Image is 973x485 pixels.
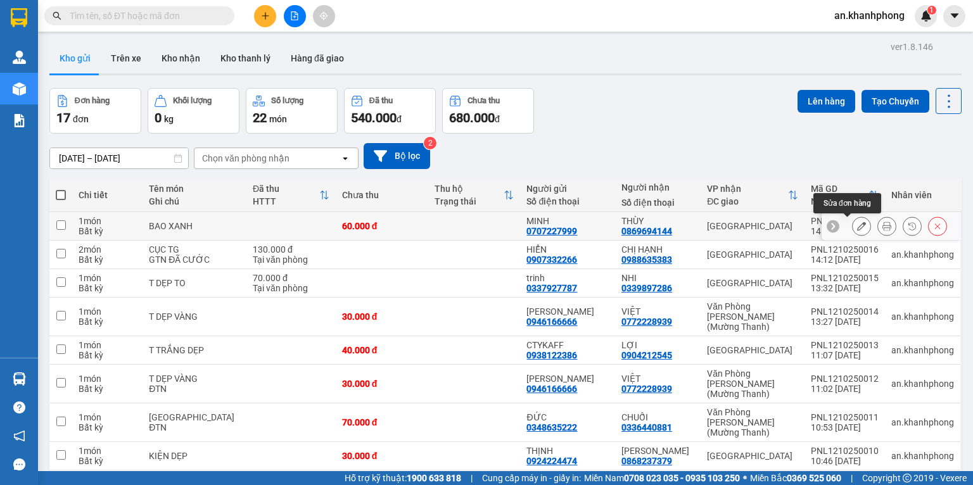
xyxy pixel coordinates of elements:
div: 14:12 [DATE] [811,255,879,265]
div: Văn Phòng [PERSON_NAME] (Mường Thanh) [707,407,798,438]
button: Kho thanh lý [210,43,281,73]
div: 30.000 đ [342,312,422,322]
div: LỢI [621,340,694,350]
div: T DẸP VÀNG [149,312,240,322]
div: LÊ SƠN [526,306,608,317]
span: 17 [56,110,70,125]
div: Tại văn phòng [253,283,329,293]
div: Bất kỳ [79,350,136,360]
div: 0772228939 [621,317,672,327]
div: Người nhận [621,182,694,192]
div: Đã thu [369,96,393,105]
svg: open [340,153,350,163]
div: THỊNH [526,446,608,456]
div: 0336440881 [621,422,672,432]
button: file-add [284,5,306,27]
button: Chưa thu680.000đ [442,88,534,134]
th: Toggle SortBy [246,179,336,212]
span: 680.000 [449,110,495,125]
sup: 1 [927,6,936,15]
span: đ [495,114,500,124]
div: CHỊ HẠNH [621,244,694,255]
div: [GEOGRAPHIC_DATA] [707,278,798,288]
span: | [471,471,473,485]
div: 13:32 [DATE] [811,283,879,293]
div: 2 món [79,244,136,255]
div: 0924224474 [526,456,577,466]
div: 11:02 [DATE] [811,384,879,394]
div: Văn Phòng [PERSON_NAME] (Mường Thanh) [707,368,798,399]
div: Bất kỳ [79,422,136,432]
span: 540.000 [351,110,397,125]
div: VP nhận [707,184,788,194]
div: Bất kỳ [79,384,136,394]
div: an.khanhphong [891,379,954,389]
div: CTYKAFF [526,340,608,350]
button: Khối lượng0kg [148,88,239,134]
span: aim [319,11,328,20]
button: Đơn hàng17đơn [49,88,141,134]
span: món [269,114,287,124]
div: T DẸP TO [149,278,240,288]
div: 11:07 [DATE] [811,350,879,360]
span: question-circle [13,401,25,413]
span: an.khanhphong [824,8,915,23]
div: 10:53 [DATE] [811,422,879,432]
button: Kho nhận [151,43,210,73]
div: 130.000 đ [253,244,329,255]
div: Trạng thái [435,196,504,206]
div: ĐỨC [526,412,608,422]
div: Bất kỳ [79,317,136,327]
img: logo-vxr [11,8,27,27]
div: Chọn văn phòng nhận [202,152,289,165]
div: Chưa thu [342,190,422,200]
div: an.khanhphong [891,278,954,288]
div: 0707227999 [526,226,577,236]
div: HIỂN [526,244,608,255]
input: Tìm tên, số ĐT hoặc mã đơn [70,9,219,23]
strong: 1900 633 818 [407,473,461,483]
span: 22 [253,110,267,125]
button: Số lượng22món [246,88,338,134]
div: an.khanhphong [891,417,954,427]
div: CHUỐI [621,412,694,422]
div: MINH [526,216,608,226]
div: 70.000 đ [342,417,422,427]
div: Nhân viên [891,190,954,200]
sup: 2 [424,137,436,149]
div: ANH KHANG [621,446,694,456]
div: Bất kỳ [79,283,136,293]
button: Hàng đã giao [281,43,354,73]
div: 1 món [79,446,136,456]
div: Đã thu [253,184,319,194]
div: Ngày ĐH [811,196,868,206]
div: PNL1210250016 [811,244,879,255]
div: 0348635222 [526,422,577,432]
div: 1 món [79,273,136,283]
div: Ghi chú [149,196,240,206]
img: warehouse-icon [13,372,26,386]
span: search [53,11,61,20]
img: icon-new-feature [920,10,932,22]
div: Người gửi [526,184,608,194]
div: trinh [526,273,608,283]
button: Đã thu540.000đ [344,88,436,134]
div: [GEOGRAPHIC_DATA] [707,249,798,260]
div: PNL1210250012 [811,374,879,384]
th: Toggle SortBy [701,179,804,212]
div: 14:36 [DATE] [811,226,879,236]
div: an.khanhphong [891,249,954,260]
div: 60.000 đ [342,221,422,231]
div: 0869694144 [621,226,672,236]
div: Tên món [149,184,240,194]
span: caret-down [949,10,960,22]
div: Khối lượng [173,96,212,105]
div: 1 món [79,374,136,384]
strong: 0708 023 035 - 0935 103 250 [624,473,740,483]
th: Toggle SortBy [804,179,885,212]
span: Cung cấp máy in - giấy in: [482,471,581,485]
img: warehouse-icon [13,82,26,96]
div: Bất kỳ [79,226,136,236]
div: PNL1210250015 [811,273,879,283]
span: Miền Bắc [750,471,841,485]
